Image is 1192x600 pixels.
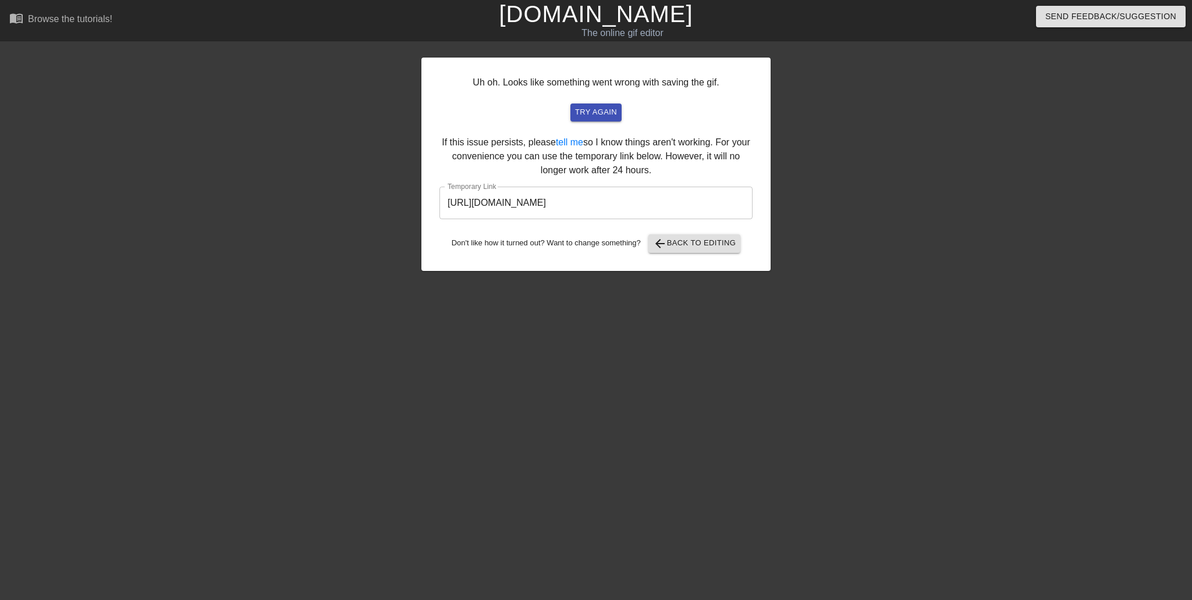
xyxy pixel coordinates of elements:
button: Send Feedback/Suggestion [1036,6,1186,27]
div: Uh oh. Looks like something went wrong with saving the gif. If this issue persists, please so I k... [421,58,771,271]
a: tell me [556,137,583,147]
div: Don't like how it turned out? Want to change something? [439,234,753,253]
span: try again [575,106,617,119]
span: Send Feedback/Suggestion [1045,9,1176,24]
span: menu_book [9,11,23,25]
span: Back to Editing [653,237,736,251]
input: bare [439,187,753,219]
span: arrow_back [653,237,667,251]
a: Browse the tutorials! [9,11,112,29]
div: Browse the tutorials! [28,14,112,24]
div: The online gif editor [403,26,842,40]
button: Back to Editing [648,234,741,253]
a: [DOMAIN_NAME] [499,1,693,27]
button: try again [570,103,622,122]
